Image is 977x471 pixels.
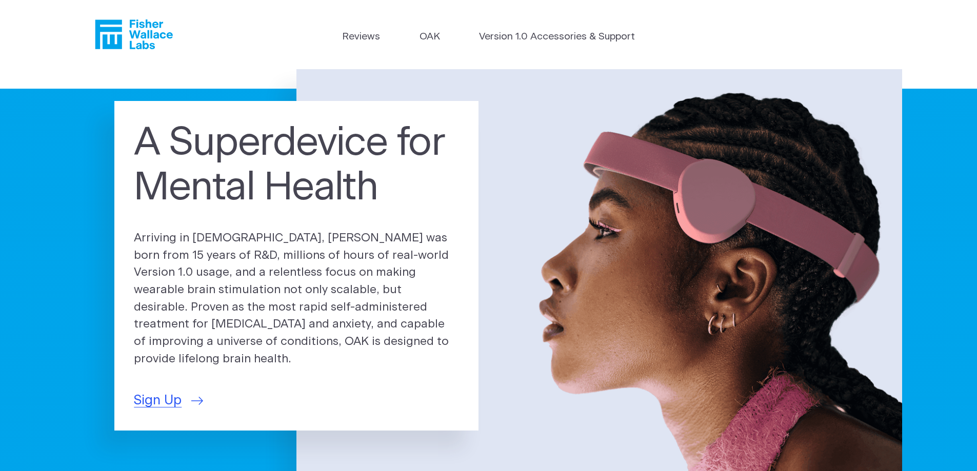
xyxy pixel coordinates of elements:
a: Fisher Wallace [95,19,173,49]
p: Arriving in [DEMOGRAPHIC_DATA], [PERSON_NAME] was born from 15 years of R&D, millions of hours of... [134,230,459,368]
a: OAK [420,30,440,45]
h1: A Superdevice for Mental Health [134,121,459,211]
a: Version 1.0 Accessories & Support [479,30,635,45]
a: Reviews [342,30,380,45]
span: Sign Up [134,391,182,411]
a: Sign Up [134,391,203,411]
